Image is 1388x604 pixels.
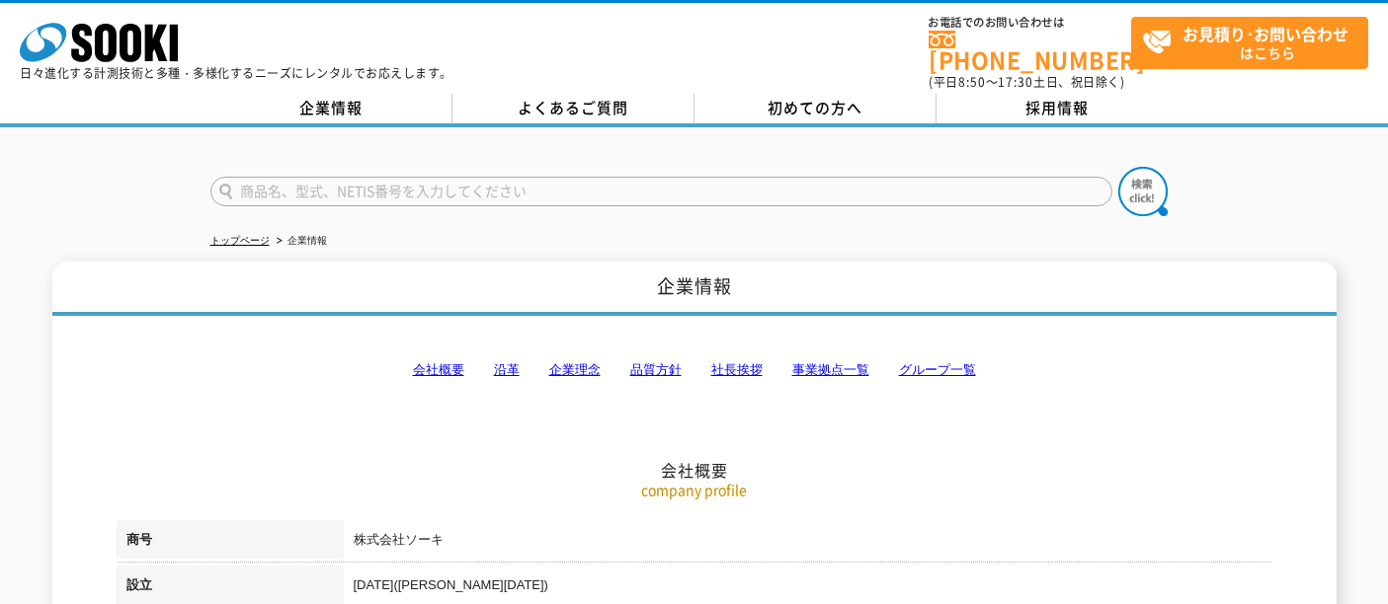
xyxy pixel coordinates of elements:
a: グループ一覧 [899,362,976,377]
a: 品質方針 [630,362,682,377]
span: はこちら [1142,18,1367,67]
a: 企業情報 [210,94,452,123]
a: 企業理念 [549,362,601,377]
a: お見積り･お問い合わせはこちら [1131,17,1368,69]
a: よくあるご質問 [452,94,694,123]
span: 初めての方へ [768,97,862,118]
strong: お見積り･お問い合わせ [1183,22,1348,45]
a: 採用情報 [937,94,1179,123]
a: 社長挨拶 [711,362,763,377]
a: [PHONE_NUMBER] [929,31,1131,71]
p: company profile [117,480,1272,500]
a: 初めての方へ [694,94,937,123]
span: (平日 ～ 土日、祝日除く) [929,73,1124,91]
span: 17:30 [998,73,1033,91]
h2: 会社概要 [117,263,1272,481]
td: 株式会社ソーキ [344,520,1272,566]
a: 事業拠点一覧 [792,362,869,377]
th: 商号 [117,520,344,566]
h1: 企業情報 [52,262,1337,316]
a: 会社概要 [413,362,464,377]
p: 日々進化する計測技術と多種・多様化するニーズにレンタルでお応えします。 [20,67,452,79]
span: お電話でのお問い合わせは [929,17,1131,29]
img: btn_search.png [1118,167,1168,216]
li: 企業情報 [273,231,327,252]
span: 8:50 [958,73,986,91]
input: 商品名、型式、NETIS番号を入力してください [210,177,1112,206]
a: 沿革 [494,362,520,377]
a: トップページ [210,235,270,246]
